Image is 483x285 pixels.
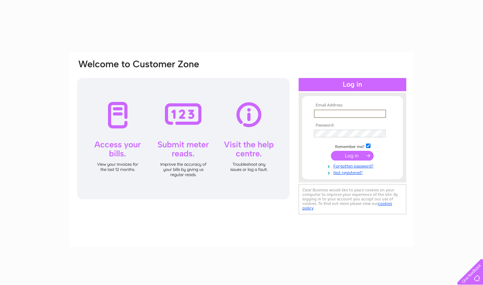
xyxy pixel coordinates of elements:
th: Email Address: [312,103,393,108]
div: Clear Business would like to place cookies on your computer to improve your experience of the sit... [299,184,406,214]
th: Password: [312,123,393,128]
a: cookies policy [302,201,392,210]
a: Forgotten password? [314,162,393,169]
td: Remember me? [312,142,393,149]
input: Submit [331,151,374,161]
a: Not registered? [314,169,393,175]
